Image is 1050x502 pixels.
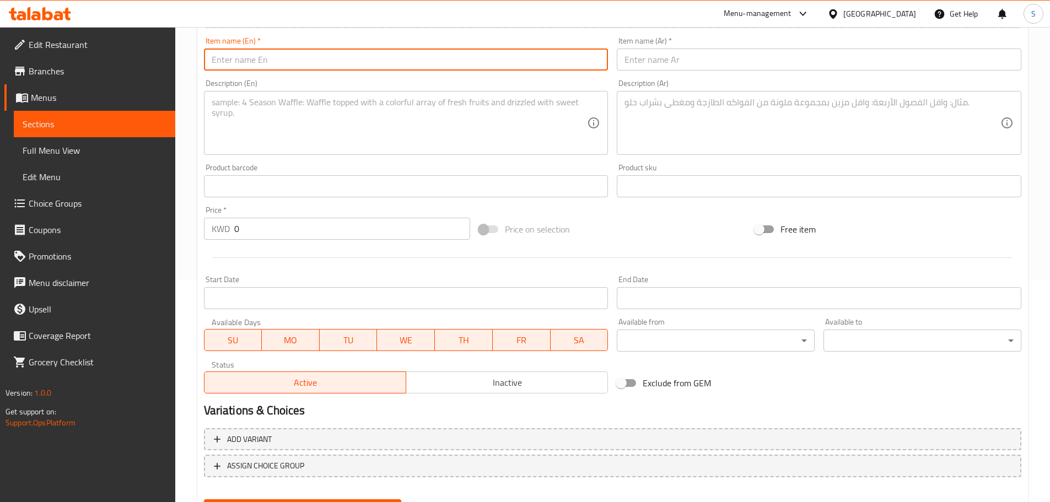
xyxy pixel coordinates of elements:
[227,433,272,446] span: Add variant
[212,222,230,235] p: KWD
[381,332,430,348] span: WE
[4,217,175,243] a: Coupons
[780,223,816,236] span: Free item
[29,197,166,210] span: Choice Groups
[34,386,51,400] span: 1.0.0
[23,117,166,131] span: Sections
[204,48,609,71] input: Enter name En
[23,144,166,157] span: Full Menu View
[29,250,166,263] span: Promotions
[29,276,166,289] span: Menu disclaimer
[411,375,604,391] span: Inactive
[617,330,815,352] div: ​
[29,329,166,342] span: Coverage Report
[4,322,175,349] a: Coverage Report
[29,223,166,236] span: Coupons
[551,329,609,351] button: SA
[497,332,546,348] span: FR
[204,455,1021,477] button: ASSIGN CHOICE GROUP
[4,58,175,84] a: Branches
[1031,8,1036,20] span: S
[643,376,711,390] span: Exclude from GEM
[320,329,378,351] button: TU
[843,8,916,20] div: [GEOGRAPHIC_DATA]
[406,371,608,393] button: Inactive
[823,330,1021,352] div: ​
[4,349,175,375] a: Grocery Checklist
[204,402,1021,419] h2: Variations & Choices
[29,38,166,51] span: Edit Restaurant
[724,7,791,20] div: Menu-management
[555,332,604,348] span: SA
[262,329,320,351] button: MO
[227,459,304,473] span: ASSIGN CHOICE GROUP
[266,332,315,348] span: MO
[4,84,175,111] a: Menus
[14,164,175,190] a: Edit Menu
[23,170,166,183] span: Edit Menu
[4,296,175,322] a: Upsell
[209,332,258,348] span: SU
[4,243,175,269] a: Promotions
[29,355,166,369] span: Grocery Checklist
[209,375,402,391] span: Active
[4,269,175,296] a: Menu disclaimer
[4,31,175,58] a: Edit Restaurant
[204,175,609,197] input: Please enter product barcode
[6,415,76,430] a: Support.OpsPlatform
[6,404,56,419] span: Get support on:
[29,303,166,316] span: Upsell
[6,386,33,400] span: Version:
[204,329,262,351] button: SU
[377,329,435,351] button: WE
[31,91,166,104] span: Menus
[204,428,1021,451] button: Add variant
[14,111,175,137] a: Sections
[435,329,493,351] button: TH
[204,371,406,393] button: Active
[493,329,551,351] button: FR
[234,218,471,240] input: Please enter price
[29,64,166,78] span: Branches
[617,175,1021,197] input: Please enter product sku
[4,190,175,217] a: Choice Groups
[14,137,175,164] a: Full Menu View
[439,332,488,348] span: TH
[505,223,570,236] span: Price on selection
[617,48,1021,71] input: Enter name Ar
[324,332,373,348] span: TU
